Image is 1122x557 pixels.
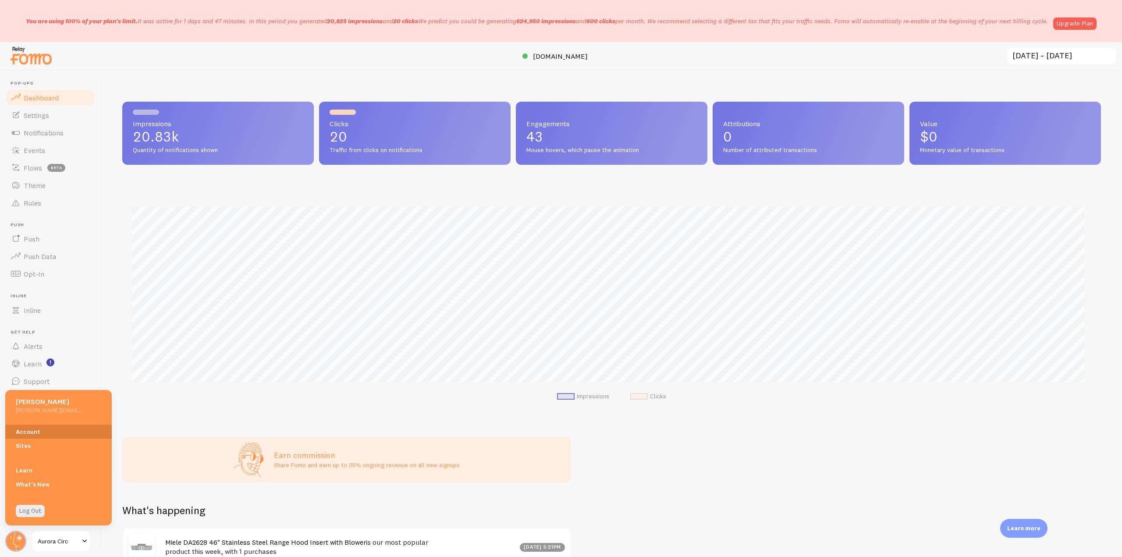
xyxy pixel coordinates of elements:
[11,222,96,228] span: Push
[5,463,112,477] a: Learn
[526,146,697,154] span: Mouse hovers, which pause the animation
[16,397,84,406] h5: [PERSON_NAME]
[24,252,57,261] span: Push Data
[5,89,96,106] a: Dashboard
[133,120,303,127] span: Impressions
[38,536,79,546] span: Aurora Circ
[24,234,39,243] span: Push
[16,505,45,517] a: Log Out
[5,355,96,373] a: Learn
[5,248,96,265] a: Push Data
[11,293,96,299] span: Inline
[557,393,609,401] li: Impressions
[5,142,96,159] a: Events
[327,17,418,25] span: and
[586,17,615,25] b: 600 clicks
[630,393,666,401] li: Clicks
[1000,519,1047,538] div: Learn more
[9,44,53,67] img: fomo-relay-logo-orange.svg
[133,146,303,154] span: Quantity of notifications shown
[47,164,65,172] span: beta
[920,120,1090,127] span: Value
[526,120,697,127] span: Engagements
[5,230,96,248] a: Push
[5,124,96,142] a: Notifications
[5,106,96,124] a: Settings
[5,302,96,319] a: Inline
[274,461,460,469] p: Share Fomo and earn up to 25% ongoing revenue on all new signups
[165,538,515,556] h4: is our most popular product this week, with 1 purchases
[723,130,894,144] p: 0
[723,146,894,154] span: Number of attributed transactions
[24,111,49,120] span: Settings
[520,543,565,552] div: [DATE] 5:21pm
[393,17,418,25] b: 20 clicks
[11,330,96,335] span: Get Help
[24,377,50,386] span: Support
[920,146,1090,154] span: Monetary value of transactions
[24,163,42,172] span: Flows
[11,81,96,86] span: Pop-ups
[24,342,43,351] span: Alerts
[24,270,44,278] span: Opt-In
[723,120,894,127] span: Attributions
[26,17,1048,25] p: It was active for 1 days and 47 minutes. In this period you generated We predict you could be gen...
[24,93,59,102] span: Dashboard
[274,450,460,460] h3: Earn commission
[526,130,697,144] p: 43
[24,359,42,368] span: Learn
[920,128,937,145] span: $0
[5,337,96,355] a: Alerts
[122,504,205,517] h2: What's happening
[24,199,41,207] span: Rules
[5,159,96,177] a: Flows beta
[516,17,576,25] b: 624,950 impressions
[5,194,96,212] a: Rules
[5,177,96,194] a: Theme
[516,17,615,25] span: and
[330,130,500,144] p: 20
[5,373,96,390] a: Support
[165,538,366,546] a: Miele DA2628 46" Stainless Steel Range Hood Insert with Blower
[5,265,96,283] a: Opt-In
[26,17,138,25] span: You are using 100% of your plan's limit.
[24,146,45,155] span: Events
[5,425,112,439] a: Account
[5,439,112,453] a: Sites
[327,17,383,25] b: 20,825 impressions
[32,531,91,552] a: Aurora Circ
[133,130,303,144] p: 20.83k
[24,181,46,190] span: Theme
[1053,18,1097,30] a: Upgrade Plan
[24,128,64,137] span: Notifications
[24,306,41,315] span: Inline
[16,406,84,414] h5: [PERSON_NAME][EMAIL_ADDRESS][DOMAIN_NAME]
[1007,524,1040,532] p: Learn more
[330,120,500,127] span: Clicks
[5,477,112,491] a: What's New
[46,358,54,366] svg: <p>Watch New Feature Tutorials!</p>
[330,146,500,154] span: Traffic from clicks on notifications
